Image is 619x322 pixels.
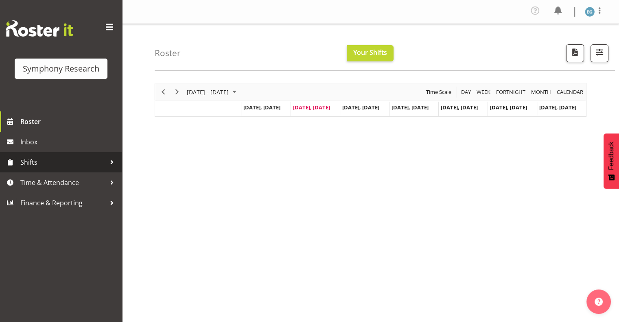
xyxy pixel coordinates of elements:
span: [DATE], [DATE] [392,104,429,111]
span: [DATE], [DATE] [243,104,280,111]
span: Feedback [608,141,615,170]
span: [DATE], [DATE] [293,104,330,111]
div: Next [170,83,184,100]
h4: Roster [155,48,181,58]
span: Time Scale [425,87,452,97]
img: evelyn-gray1866.jpg [585,7,595,17]
button: Download a PDF of the roster according to the set date range. [566,44,584,62]
span: [DATE] - [DATE] [186,87,230,97]
button: Time Scale [425,87,453,97]
div: Symphony Research [23,63,99,75]
button: Timeline Week [475,87,492,97]
span: [DATE], [DATE] [342,104,379,111]
button: Previous [158,87,169,97]
button: Fortnight [495,87,527,97]
span: Month [530,87,552,97]
span: Week [476,87,491,97]
div: Previous [156,83,170,100]
button: Timeline Day [460,87,472,97]
span: Inbox [20,136,118,148]
span: Time & Attendance [20,176,106,189]
span: Fortnight [495,87,526,97]
span: Finance & Reporting [20,197,106,209]
div: Timeline Week of September 9, 2025 [155,83,586,117]
span: calendar [556,87,584,97]
span: Shifts [20,156,106,168]
span: Your Shifts [353,48,387,57]
span: [DATE], [DATE] [539,104,576,111]
button: Filter Shifts [591,44,608,62]
img: Rosterit website logo [6,20,73,37]
button: Your Shifts [347,45,394,61]
span: Day [460,87,472,97]
button: Next [172,87,183,97]
img: help-xxl-2.png [595,298,603,306]
span: [DATE], [DATE] [490,104,527,111]
button: Month [556,87,585,97]
span: [DATE], [DATE] [441,104,478,111]
span: Roster [20,115,118,128]
button: Timeline Month [530,87,553,97]
button: Feedback - Show survey [604,133,619,189]
button: September 08 - 14, 2025 [186,87,240,97]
